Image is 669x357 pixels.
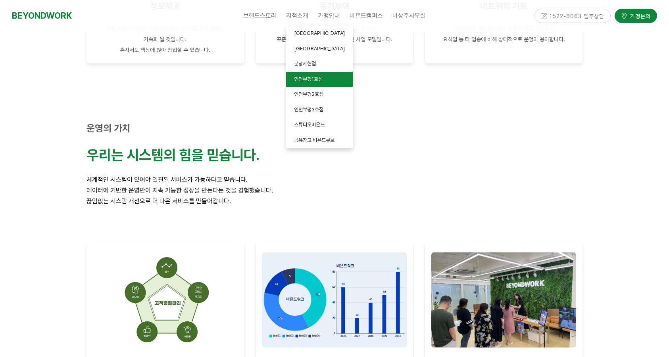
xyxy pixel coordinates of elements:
a: BEYONDWORK [12,8,72,23]
span: 인천부평2호점 [294,91,323,97]
span: 혼자서도 책상에 앉아 창업할 수 있습니다. [120,47,210,53]
a: [GEOGRAPHIC_DATA] [286,26,353,41]
span: 브랜드스토리 [243,12,277,19]
a: 비욘드캠퍼스 [345,6,388,26]
a: 분당서현점 [286,56,353,72]
strong: 우리는 시스템의 힘을 믿습니다. [87,147,260,164]
a: 비상주사무실 [388,6,431,26]
span: 지점소개 [286,12,308,19]
span: [GEOGRAPHIC_DATA] [294,30,345,36]
a: 가맹문의 [615,8,657,22]
span: 꾸준한 수익 창출이 가능해 매력적인 사업 모델입니다. [277,36,392,42]
span: 스튜디오비욘드 [294,122,325,128]
span: 인천부평3호점 [294,107,323,113]
a: 스튜디오비욘드 [286,117,353,133]
img: 78b30d5fd13f0.png [262,252,408,347]
img: c9fa1a675cfa6.jpg [431,252,576,347]
span: 인천부평1호점 [294,76,323,82]
a: 가맹안내 [313,6,345,26]
span: 분당서현점 [294,61,316,67]
span: 공유창고 비욘드큐브 [294,137,334,143]
p: 끊임없는 시스템 개선으로 더 나은 서비스를 만들어갑니다. [87,196,582,206]
span: [GEOGRAPHIC_DATA] [294,46,345,52]
strong: 운영의 가치 [87,122,131,134]
span: 가맹안내 [318,12,340,19]
span: 가속화 될 것입니다. [144,36,186,42]
span: 요식업 등 타 업종에 비해 상대적으로 운영이 용이합니다. [443,36,565,42]
img: 9cb77fd01d569.png [113,252,217,347]
a: 공유창고 비욘드큐브 [286,133,353,148]
a: 인천부평3호점 [286,102,353,118]
span: 비욘드캠퍼스 [350,12,383,19]
a: [GEOGRAPHIC_DATA] [286,41,353,57]
span: 가맹문의 [628,11,651,19]
p: 체계적인 시스템이 있어야 일관된 서비스가 가능하다고 믿습니다. [87,174,582,185]
a: 지점소개 [281,6,313,26]
a: 인천부평2호점 [286,87,353,102]
a: 인천부평1호점 [286,72,353,87]
p: 데이터에 기반한 운영만이 지속 가능한 성장을 만든다는 것을 경험했습니다. [87,185,582,196]
a: 브랜드스토리 [238,6,281,26]
span: 비상주사무실 [392,12,426,19]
